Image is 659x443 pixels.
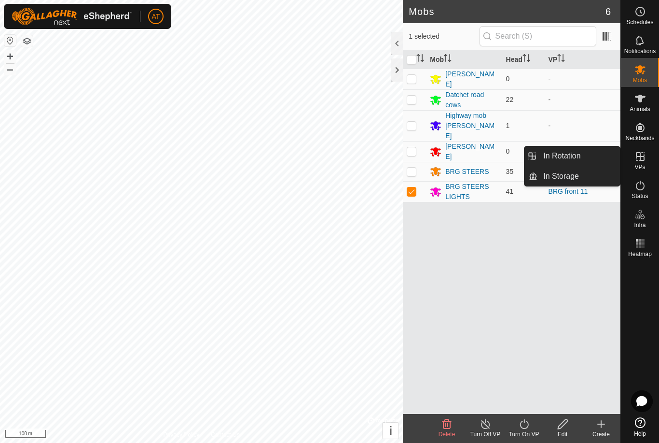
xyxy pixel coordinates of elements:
[164,430,200,439] a: Privacy Policy
[152,12,160,22] span: AT
[4,63,16,75] button: –
[506,168,514,175] span: 35
[506,187,514,195] span: 41
[4,35,16,46] button: Reset Map
[439,431,455,438] span: Delete
[582,430,620,439] div: Create
[549,187,588,195] a: BRG front 11
[522,56,530,63] p-sorticon: Activate to sort
[543,430,582,439] div: Edit
[545,50,620,69] th: VP
[634,222,645,228] span: Infra
[634,431,646,437] span: Help
[605,4,611,19] span: 6
[409,31,479,42] span: 1 selected
[543,150,580,162] span: In Rotation
[426,50,502,69] th: Mob
[506,122,510,129] span: 1
[634,164,645,170] span: VPs
[545,110,620,141] td: -
[4,51,16,62] button: +
[545,69,620,89] td: -
[543,171,579,182] span: In Storage
[625,135,654,141] span: Neckbands
[626,19,653,25] span: Schedules
[211,430,239,439] a: Contact Us
[466,430,505,439] div: Turn Off VP
[21,35,33,47] button: Map Layers
[12,8,132,25] img: Gallagher Logo
[506,75,510,83] span: 0
[445,142,498,162] div: [PERSON_NAME]
[444,56,452,63] p-sorticon: Activate to sort
[628,251,652,257] span: Heatmap
[416,56,424,63] p-sorticon: Activate to sort
[506,147,510,155] span: 0
[445,69,498,89] div: [PERSON_NAME]
[445,182,498,202] div: BRG STEERS LIGHTS
[524,146,620,166] li: In Rotation
[537,167,620,186] a: In Storage
[524,167,620,186] li: In Storage
[632,193,648,199] span: Status
[502,50,545,69] th: Head
[506,96,514,103] span: 22
[557,56,565,63] p-sorticon: Activate to sort
[545,89,620,110] td: -
[445,167,489,177] div: BRG STEERS
[545,141,620,162] td: -
[621,414,659,441] a: Help
[480,26,596,46] input: Search (S)
[624,48,656,54] span: Notifications
[389,424,392,437] span: i
[630,106,650,112] span: Animals
[537,146,620,166] a: In Rotation
[445,90,498,110] div: Datchet road cows
[445,111,498,141] div: Highway mob [PERSON_NAME]
[505,430,543,439] div: Turn On VP
[633,77,647,83] span: Mobs
[383,423,398,439] button: i
[409,6,605,17] h2: Mobs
